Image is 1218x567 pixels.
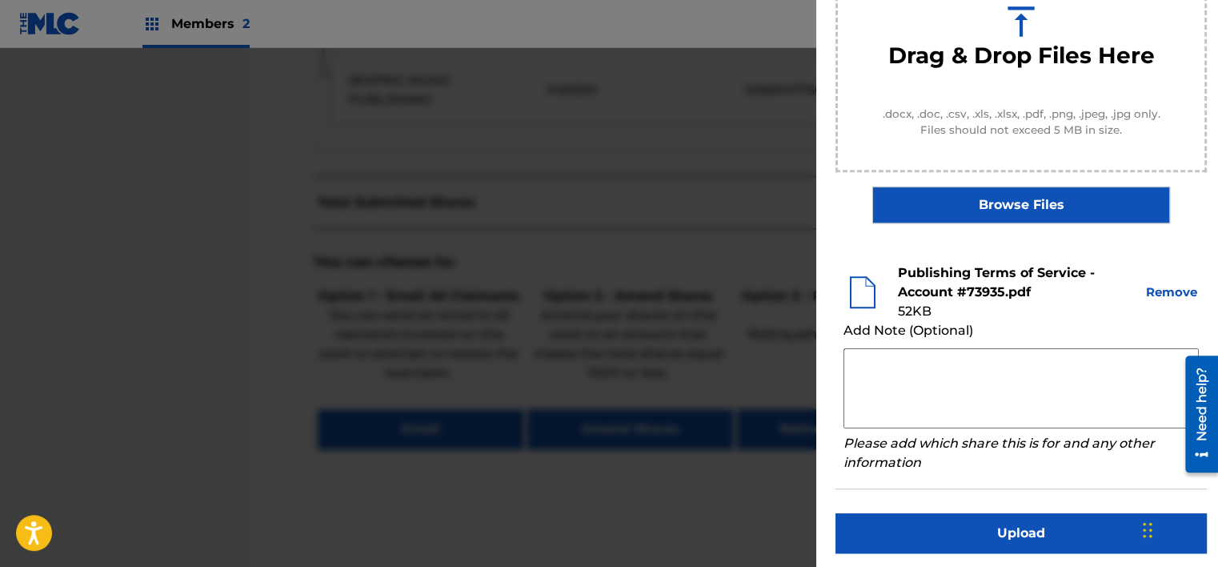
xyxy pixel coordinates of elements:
[1173,350,1218,479] iframe: Resource Center
[898,302,1128,321] div: 52 KB
[1143,506,1152,554] div: Drag
[1144,283,1199,302] button: Remove
[835,513,1207,553] button: Upload
[870,106,1172,139] span: .docx, .doc, .csv, .xls, .xlsx, .pdf, .png, .jpeg, .jpg only. Files should not exceed 5 MB in size.
[843,321,1199,340] div: Add Note (Optional)
[1138,490,1218,567] iframe: Chat Widget
[242,16,250,31] span: 2
[843,436,1155,470] i: Please add which share this is for and any other information
[872,187,1169,223] label: Browse Files
[898,265,1095,300] b: Publishing Terms of Service - Account #73935.pdf
[142,14,162,34] img: Top Rightsholders
[888,42,1155,70] h3: Drag & Drop Files Here
[171,14,250,33] span: Members
[843,273,882,312] img: file-icon
[19,12,81,35] img: MLC Logo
